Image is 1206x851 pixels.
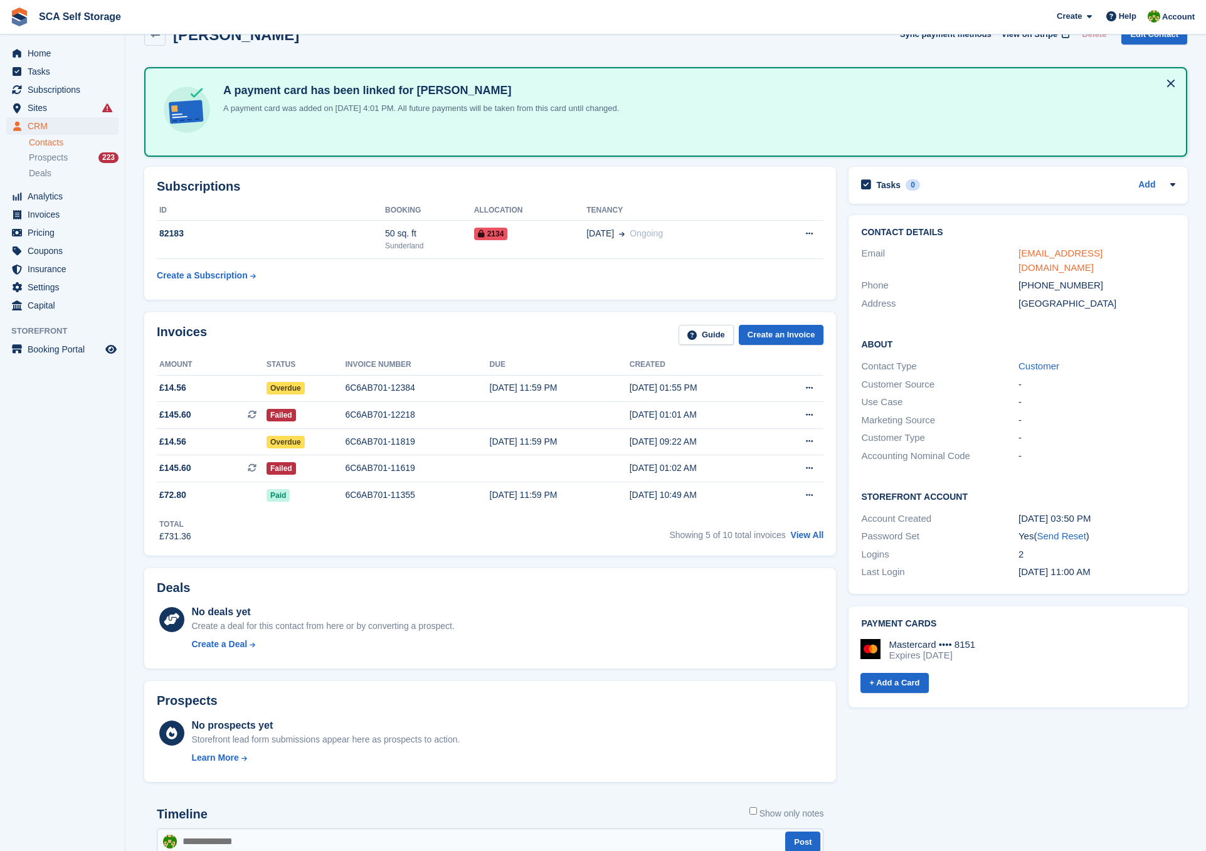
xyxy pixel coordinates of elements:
th: Booking [385,201,474,221]
div: Use Case [861,395,1018,410]
div: Customer Source [861,378,1018,392]
th: Status [267,355,345,375]
div: Accounting Nominal Code [861,449,1018,463]
h2: Invoices [157,325,207,346]
span: Failed [267,409,296,421]
a: menu [6,341,119,358]
a: menu [6,63,119,80]
a: menu [6,117,119,135]
a: View on Stripe [997,24,1072,45]
div: [DATE] 09:22 AM [630,435,770,448]
a: menu [6,260,119,278]
span: ( ) [1034,531,1089,541]
div: 0 [906,179,920,191]
a: View All [791,530,824,540]
div: Customer Type [861,431,1018,445]
div: £731.36 [159,530,191,543]
h2: Contact Details [861,228,1175,238]
a: Create a Subscription [157,264,256,287]
div: - [1018,449,1175,463]
div: Create a deal for this contact from here or by converting a prospect. [191,620,454,633]
th: ID [157,201,385,221]
div: Yes [1018,529,1175,544]
span: [DATE] [586,227,614,240]
div: Email [861,246,1018,275]
div: Expires [DATE] [889,650,975,661]
span: Account [1162,11,1195,23]
span: £145.60 [159,408,191,421]
span: View on Stripe [1002,28,1057,41]
th: Amount [157,355,267,375]
a: Learn More [191,751,460,764]
div: Address [861,297,1018,311]
th: Invoice number [345,355,489,375]
a: + Add a Card [860,673,928,694]
a: Guide [679,325,734,346]
span: CRM [28,117,103,135]
h2: Timeline [157,807,208,822]
div: 223 [98,152,119,163]
span: £14.56 [159,435,186,448]
span: Tasks [28,63,103,80]
a: Preview store [103,342,119,357]
div: Marketing Source [861,413,1018,428]
h2: Payment cards [861,619,1175,629]
a: Add [1138,178,1155,193]
div: [DATE] 11:59 PM [490,489,630,502]
input: Show only notes [749,807,757,815]
a: Prospects 223 [29,151,119,164]
div: Contact Type [861,359,1018,374]
div: Mastercard •••• 8151 [889,639,975,650]
span: £72.80 [159,489,186,502]
span: Home [28,45,103,62]
div: - [1018,431,1175,445]
span: Coupons [28,242,103,260]
th: Tenancy [586,201,763,221]
div: 6C6AB701-11819 [345,435,489,448]
img: Sam Chapman [163,835,177,848]
label: Show only notes [749,807,824,820]
div: Sunderland [385,240,474,251]
div: Last Login [861,565,1018,579]
div: [DATE] 11:59 PM [490,435,630,448]
h2: Tasks [876,179,901,191]
div: [DATE] 01:01 AM [630,408,770,421]
a: menu [6,81,119,98]
h4: A payment card has been linked for [PERSON_NAME] [218,83,619,98]
h2: Deals [157,581,190,595]
a: menu [6,99,119,117]
img: Sam Chapman [1148,10,1160,23]
div: 82183 [157,227,385,240]
span: Capital [28,297,103,314]
a: menu [6,297,119,314]
a: menu [6,188,119,205]
a: Send Reset [1037,531,1086,541]
div: No deals yet [191,605,454,620]
span: Invoices [28,206,103,223]
span: Help [1119,10,1136,23]
div: [PHONE_NUMBER] [1018,278,1175,293]
span: 2134 [474,228,508,240]
div: [DATE] 11:59 PM [490,381,630,394]
a: Create a Deal [191,638,454,651]
a: [EMAIL_ADDRESS][DOMAIN_NAME] [1018,248,1103,273]
th: Allocation [474,201,586,221]
a: SCA Self Storage [34,6,126,27]
div: No prospects yet [191,718,460,733]
div: Storefront lead form submissions appear here as prospects to action. [191,733,460,746]
span: Showing 5 of 10 total invoices [669,530,785,540]
h2: Prospects [157,694,218,708]
h2: Storefront Account [861,490,1175,502]
h2: About [861,337,1175,350]
a: menu [6,242,119,260]
div: - [1018,395,1175,410]
span: Paid [267,489,290,502]
span: Ongoing [630,228,663,238]
div: 6C6AB701-12218 [345,408,489,421]
div: [GEOGRAPHIC_DATA] [1018,297,1175,311]
button: Delete [1077,24,1111,45]
div: Password Set [861,529,1018,544]
span: Settings [28,278,103,296]
span: Analytics [28,188,103,205]
div: 6C6AB701-11355 [345,489,489,502]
